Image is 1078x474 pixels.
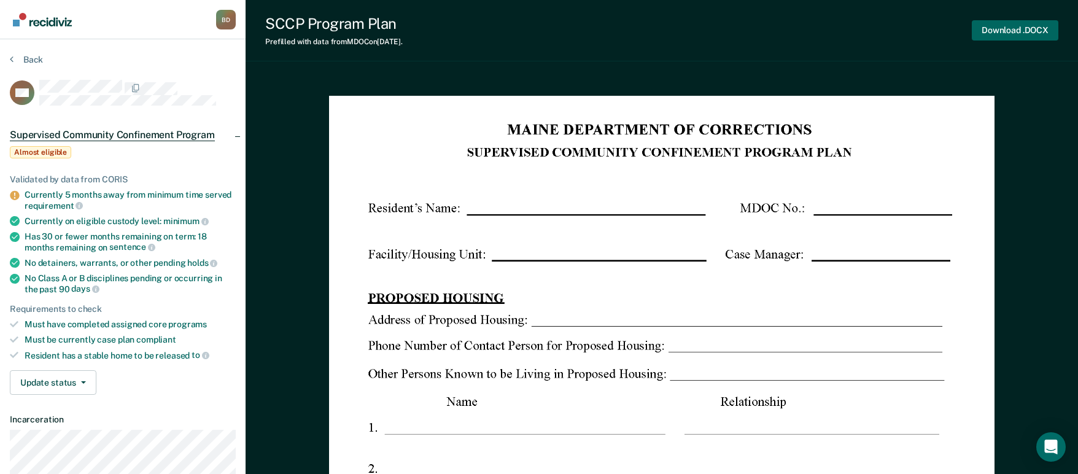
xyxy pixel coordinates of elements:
[192,350,209,360] span: to
[25,190,236,211] div: Currently 5 months away from minimum time served requirement
[265,37,403,46] div: Prefilled with data from MDOC on [DATE] .
[25,335,236,345] div: Must be currently case plan
[71,284,99,293] span: days
[216,10,236,29] div: B D
[13,13,72,26] img: Recidiviz
[10,146,71,158] span: Almost eligible
[163,216,209,226] span: minimum
[25,273,236,294] div: No Class A or B disciplines pending or occurring in the past 90
[10,370,96,395] button: Update status
[216,10,236,29] button: Profile dropdown button
[10,54,43,65] button: Back
[168,319,207,329] span: programs
[10,129,215,141] span: Supervised Community Confinement Program
[25,231,236,252] div: Has 30 or fewer months remaining on term: 18 months remaining on
[25,319,236,330] div: Must have completed assigned core
[10,174,236,185] div: Validated by data from CORIS
[25,350,236,361] div: Resident has a stable home to be released
[109,242,155,252] span: sentence
[10,414,236,425] dt: Incarceration
[265,15,403,33] div: SCCP Program Plan
[10,304,236,314] div: Requirements to check
[25,216,236,227] div: Currently on eligible custody level:
[136,335,176,344] span: compliant
[25,257,236,268] div: No detainers, warrants, or other pending
[972,20,1058,41] button: Download .DOCX
[1036,432,1066,462] div: Open Intercom Messenger
[187,258,217,268] span: holds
